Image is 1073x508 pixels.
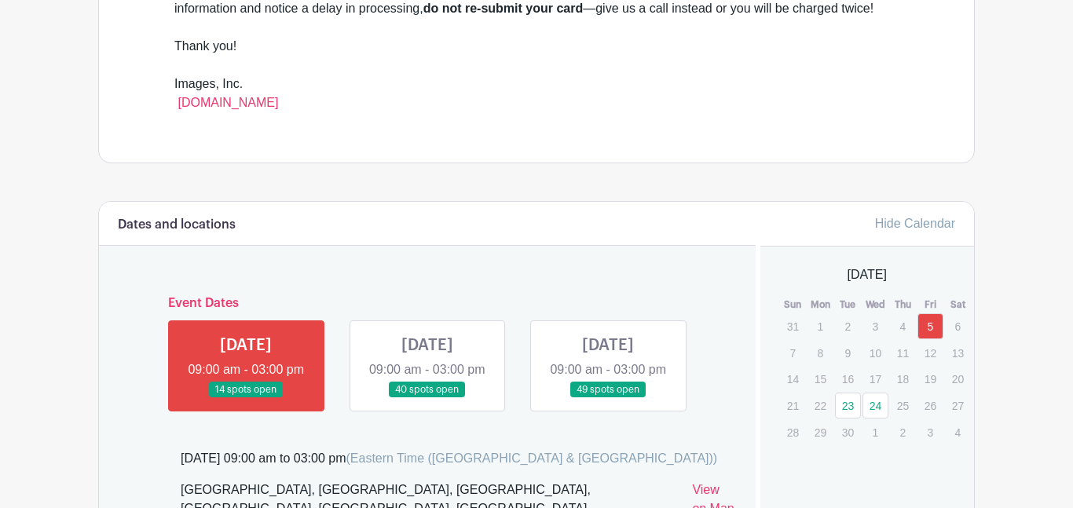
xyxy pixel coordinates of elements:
[890,314,916,338] p: 4
[807,314,833,338] p: 1
[346,451,717,465] span: (Eastern Time ([GEOGRAPHIC_DATA] & [GEOGRAPHIC_DATA]))
[917,393,943,418] p: 26
[178,96,278,109] a: [DOMAIN_NAME]
[862,314,888,338] p: 3
[835,367,861,391] p: 16
[862,297,889,312] th: Wed
[944,297,972,312] th: Sat
[917,341,943,365] p: 12
[807,341,833,365] p: 8
[807,297,834,312] th: Mon
[835,420,861,444] p: 30
[835,314,861,338] p: 2
[780,393,806,418] p: 21
[945,367,971,391] p: 20
[807,367,833,391] p: 15
[780,420,806,444] p: 28
[807,420,833,444] p: 29
[181,449,717,468] div: [DATE] 09:00 am to 03:00 pm
[862,393,888,418] a: 24
[945,314,971,338] p: 6
[174,75,899,112] div: Images, Inc.
[835,341,861,365] p: 9
[890,393,916,418] p: 25
[917,313,943,339] a: 5
[780,314,806,338] p: 31
[780,341,806,365] p: 7
[807,393,833,418] p: 22
[875,217,955,230] a: Hide Calendar
[862,341,888,365] p: 10
[890,341,916,365] p: 11
[835,393,861,418] a: 23
[118,217,236,232] h6: Dates and locations
[156,296,699,311] h6: Event Dates
[862,420,888,444] p: 1
[917,297,944,312] th: Fri
[862,367,888,391] p: 17
[174,37,899,75] div: Thank you!
[780,367,806,391] p: 14
[889,297,917,312] th: Thu
[848,265,887,284] span: [DATE]
[945,393,971,418] p: 27
[890,367,916,391] p: 18
[423,2,584,15] strong: do not re-submit your card
[779,297,807,312] th: Sun
[917,420,943,444] p: 3
[834,297,862,312] th: Tue
[890,420,916,444] p: 2
[917,367,943,391] p: 19
[945,341,971,365] p: 13
[945,420,971,444] p: 4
